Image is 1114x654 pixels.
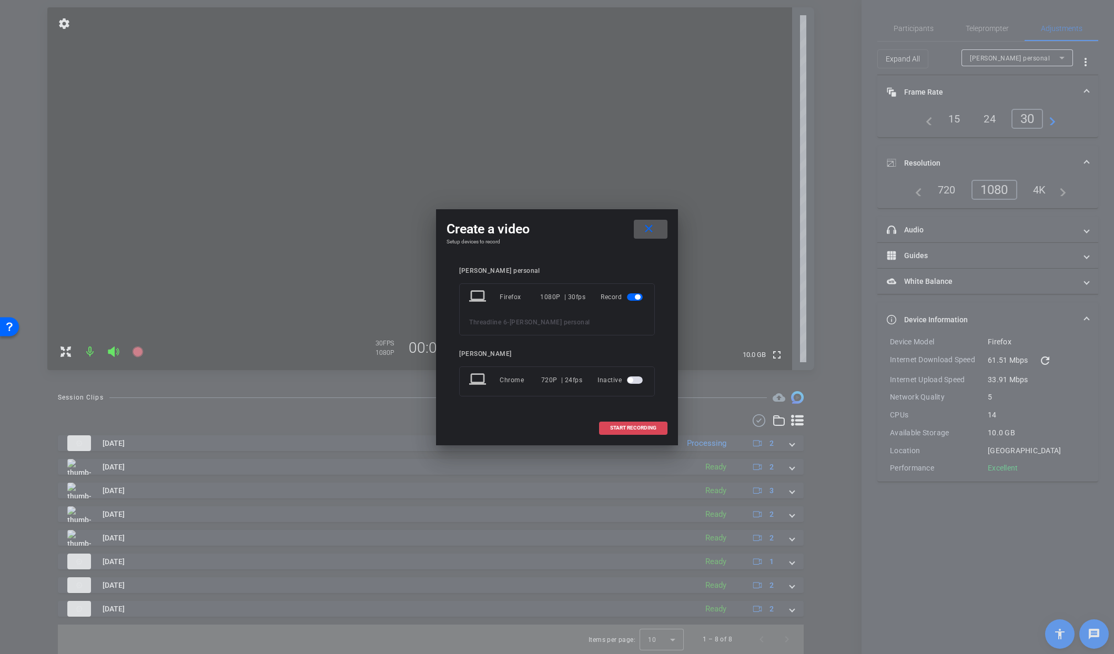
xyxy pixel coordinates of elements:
div: [PERSON_NAME] personal [459,267,655,275]
div: Record [601,288,645,306]
div: Chrome [500,371,541,390]
div: 720P | 24fps [541,371,583,390]
span: [PERSON_NAME] personal [510,319,590,326]
h4: Setup devices to record [447,239,667,245]
span: START RECORDING [610,425,656,431]
div: 1080P | 30fps [540,288,585,306]
span: - [507,319,510,326]
div: [PERSON_NAME] [459,350,655,358]
div: Firefox [500,288,540,306]
span: Threadline 6 [469,319,507,326]
mat-icon: close [642,222,655,236]
button: START RECORDING [599,422,667,435]
mat-icon: laptop [469,288,488,306]
mat-icon: laptop [469,371,488,390]
div: Create a video [447,220,667,239]
div: Inactive [597,371,645,390]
